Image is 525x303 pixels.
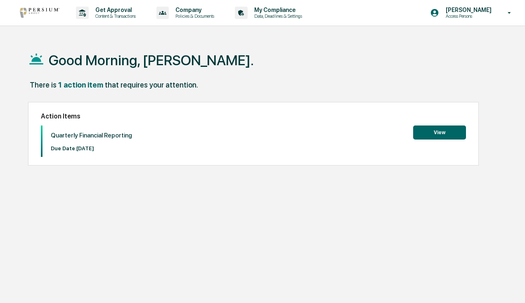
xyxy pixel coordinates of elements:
[89,7,140,13] p: Get Approval
[89,13,140,19] p: Content & Transactions
[58,80,103,89] div: 1 action item
[20,8,59,18] img: logo
[41,112,466,120] h2: Action Items
[439,13,496,19] p: Access Persons
[439,7,496,13] p: [PERSON_NAME]
[30,80,57,89] div: There is
[49,52,254,69] h1: Good Morning, [PERSON_NAME].
[169,7,218,13] p: Company
[413,128,466,136] a: View
[169,13,218,19] p: Policies & Documents
[51,132,132,139] p: Quarterly Financial Reporting
[105,80,198,89] div: that requires your attention.
[248,13,306,19] p: Data, Deadlines & Settings
[51,145,132,151] p: Due Date: [DATE]
[248,7,306,13] p: My Compliance
[413,125,466,140] button: View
